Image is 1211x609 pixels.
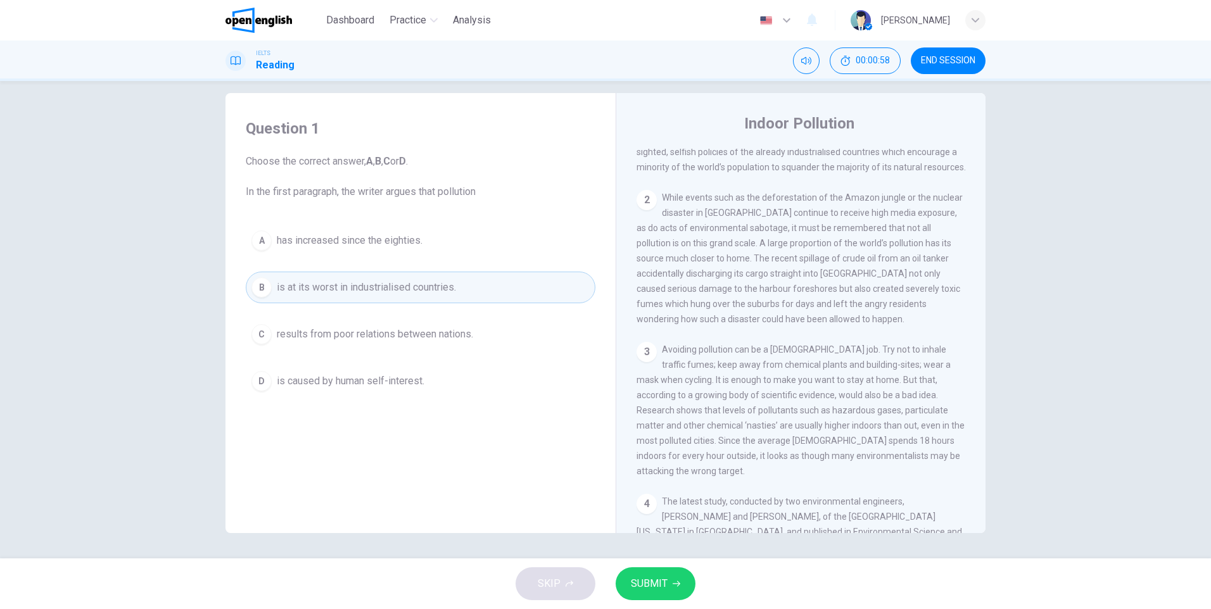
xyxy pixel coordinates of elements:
div: Hide [830,47,901,74]
button: Analysis [448,9,496,32]
span: IELTS [256,49,270,58]
div: C [251,324,272,344]
button: Bis at its worst in industrialised countries. [246,272,595,303]
h1: Reading [256,58,295,73]
b: A [366,155,373,167]
span: has increased since the eighties. [277,233,422,248]
div: [PERSON_NAME] [881,13,950,28]
button: Cresults from poor relations between nations. [246,318,595,350]
span: Avoiding pollution can be a [DEMOGRAPHIC_DATA] job. Try not to inhale traffic fumes; keep away fr... [637,344,965,476]
button: 00:00:58 [830,47,901,74]
div: 3 [637,342,657,362]
span: SUBMIT [631,575,668,593]
button: Practice [384,9,443,32]
div: 2 [637,190,657,210]
button: SUBMIT [616,567,695,600]
b: B [375,155,381,167]
button: Dis caused by human self-interest. [246,365,595,397]
div: D [251,371,272,391]
div: A [251,230,272,251]
span: END SESSION [921,56,975,66]
b: D [399,155,406,167]
h4: Question 1 [246,118,595,139]
span: is caused by human self-interest. [277,374,424,389]
span: 00:00:58 [856,56,890,66]
span: Dashboard [326,13,374,28]
h4: Indoor Pollution [744,113,854,134]
span: Choose the correct answer, , , or . In the first paragraph, the writer argues that pollution [246,154,595,199]
div: B [251,277,272,298]
button: END SESSION [911,47,986,74]
div: Mute [793,47,820,74]
a: OpenEnglish logo [225,8,321,33]
img: OpenEnglish logo [225,8,292,33]
span: Practice [390,13,426,28]
img: en [758,16,774,25]
span: is at its worst in industrialised countries. [277,280,456,295]
button: Ahas increased since the eighties. [246,225,595,256]
img: Profile picture [851,10,871,30]
span: While events such as the deforestation of the Amazon jungle or the nuclear disaster in [GEOGRAPHI... [637,192,963,324]
div: 4 [637,494,657,514]
span: results from poor relations between nations. [277,327,473,342]
b: C [383,155,390,167]
button: Dashboard [321,9,379,32]
span: Analysis [453,13,491,28]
